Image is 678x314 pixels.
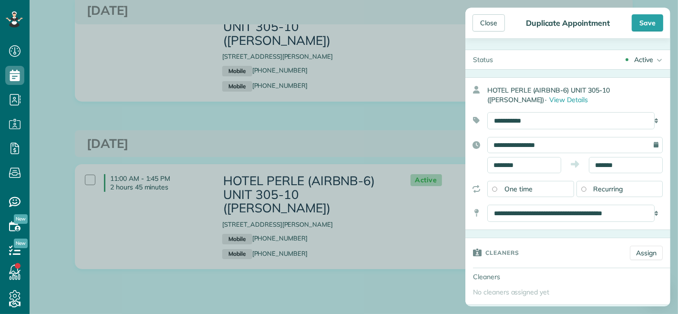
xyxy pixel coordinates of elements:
[594,185,623,193] span: Recurring
[634,55,653,64] div: Active
[485,238,519,267] h3: Cleaners
[581,187,586,191] input: Recurring
[545,95,546,104] span: ·
[487,82,670,108] div: HOTEL PERLE (AIRBNB-6) UNIT 305-10 ([PERSON_NAME])
[14,239,28,248] span: New
[473,288,549,296] span: No cleaners assigned yet
[14,214,28,224] span: New
[549,95,588,104] span: View Details
[473,14,505,31] div: Close
[504,185,533,193] span: One time
[465,50,501,69] div: Status
[630,246,663,260] a: Assign
[523,18,613,28] div: Duplicate Appointment
[632,14,663,31] div: Save
[465,268,532,285] div: Cleaners
[492,187,497,191] input: One time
